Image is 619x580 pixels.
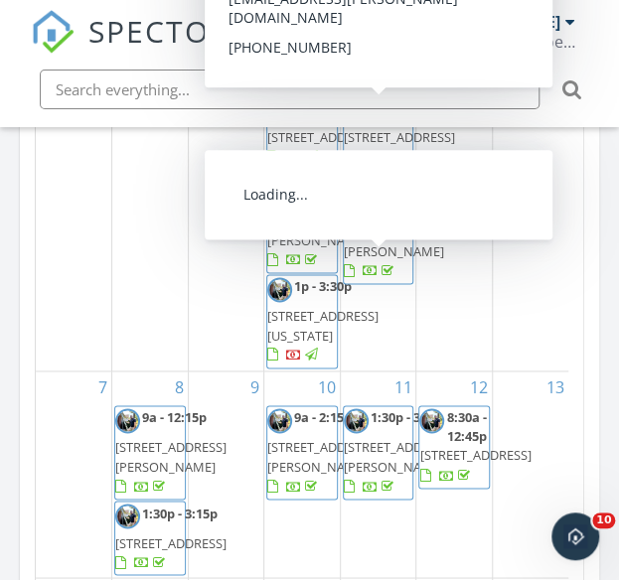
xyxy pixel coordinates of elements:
[344,193,369,217] img: img_20220802_101121.jpg
[446,408,486,445] span: 8:30a - 12:45p
[112,62,189,371] td: Go to September 1, 2025
[343,190,414,284] a: 1:30p - 3:45p [STREET_ADDRESS][PERSON_NAME]
[371,193,446,211] span: 1:30p - 3:45p
[294,174,334,211] span: 9:30a - 11:45a
[389,371,415,403] a: Go to September 11, 2025
[112,370,189,577] td: Go to September 8, 2025
[340,62,416,371] td: Go to September 4, 2025
[115,504,227,570] a: 1:30p - 3:15p [STREET_ADDRESS]
[36,370,112,577] td: Go to September 7, 2025
[31,27,251,69] a: SPECTORA
[264,370,341,577] td: Go to September 10, 2025
[266,95,338,171] a: 7:30a - 8:30a [STREET_ADDRESS]
[115,504,140,528] img: img_20220802_101121.jpg
[340,370,416,577] td: Go to September 11, 2025
[114,405,186,500] a: 9a - 12:15p [STREET_ADDRESS][PERSON_NAME]
[551,512,599,560] iframe: Intercom live chat
[267,307,379,344] span: [STREET_ADDRESS][US_STATE]
[542,371,568,403] a: Go to September 13, 2025
[114,501,186,576] a: 1:30p - 3:15p [STREET_ADDRESS]
[344,128,455,165] span: [STREET_ADDRESS][PERSON_NAME]
[418,405,490,489] a: 8:30a - 12:45p [STREET_ADDRESS]
[431,12,560,32] div: [PERSON_NAME]
[344,193,455,279] a: 1:30p - 3:45p [STREET_ADDRESS][PERSON_NAME]
[266,171,338,273] a: 9:30a - 11:45a [STREET_ADDRESS][PERSON_NAME]
[267,408,292,433] img: img_20220802_101121.jpg
[94,371,111,403] a: Go to September 7, 2025
[267,128,379,146] span: [STREET_ADDRESS]
[416,370,493,577] td: Go to September 12, 2025
[115,408,140,433] img: img_20220802_101121.jpg
[419,408,531,484] a: 8:30a - 12:45p [STREET_ADDRESS]
[492,370,568,577] td: Go to September 13, 2025
[88,10,251,52] span: SPECTORA
[344,438,455,475] span: [STREET_ADDRESS][PERSON_NAME]
[492,62,568,371] td: Go to September 6, 2025
[188,62,264,371] td: Go to September 2, 2025
[40,70,540,109] input: Search everything...
[294,408,352,426] span: 9a - 2:15p
[419,446,531,464] span: [STREET_ADDRESS]
[344,98,455,185] a: 9a - 12:45p [STREET_ADDRESS][PERSON_NAME]
[267,174,379,268] a: 9:30a - 11:45a [STREET_ADDRESS][PERSON_NAME]
[171,371,188,403] a: Go to September 8, 2025
[344,223,455,260] span: [STREET_ADDRESS][PERSON_NAME]
[115,533,227,551] span: [STREET_ADDRESS]
[31,10,75,54] img: The Best Home Inspection Software - Spectora
[343,405,414,500] a: 1:30p - 3:45p [STREET_ADDRESS][PERSON_NAME]
[314,371,340,403] a: Go to September 10, 2025
[188,370,264,577] td: Go to September 9, 2025
[371,408,446,426] span: 1:30p - 3:45p
[294,277,352,295] span: 1p - 3:30p
[267,213,379,249] span: [STREET_ADDRESS][PERSON_NAME]
[115,408,227,495] a: 9a - 12:15p [STREET_ADDRESS][PERSON_NAME]
[466,371,492,403] a: Go to September 12, 2025
[115,438,227,475] span: [STREET_ADDRESS][PERSON_NAME]
[267,277,379,363] a: 1p - 3:30p [STREET_ADDRESS][US_STATE]
[343,95,414,190] a: 9a - 12:45p [STREET_ADDRESS][PERSON_NAME]
[142,504,218,521] span: 1:30p - 3:15p
[267,98,379,165] a: 7:30a - 8:30a [STREET_ADDRESS]
[267,277,292,302] img: img_20220802_101121.jpg
[142,408,207,426] span: 9a - 12:15p
[36,62,112,371] td: Go to August 31, 2025
[267,174,292,199] img: img_20220802_101121.jpg
[592,512,615,528] span: 10
[266,274,338,368] a: 1p - 3:30p [STREET_ADDRESS][US_STATE]
[266,405,338,500] a: 9a - 2:15p [STREET_ADDRESS][PERSON_NAME]
[246,371,263,403] a: Go to September 9, 2025
[419,408,444,433] img: img_20220802_101121.jpg
[377,32,575,52] div: Central Missouri Inspection Services L.L.C.
[267,408,379,495] a: 9a - 2:15p [STREET_ADDRESS][PERSON_NAME]
[264,62,341,371] td: Go to September 3, 2025
[344,408,455,495] a: 1:30p - 3:45p [STREET_ADDRESS][PERSON_NAME]
[344,408,369,433] img: img_20220802_101121.jpg
[267,438,379,475] span: [STREET_ADDRESS][PERSON_NAME]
